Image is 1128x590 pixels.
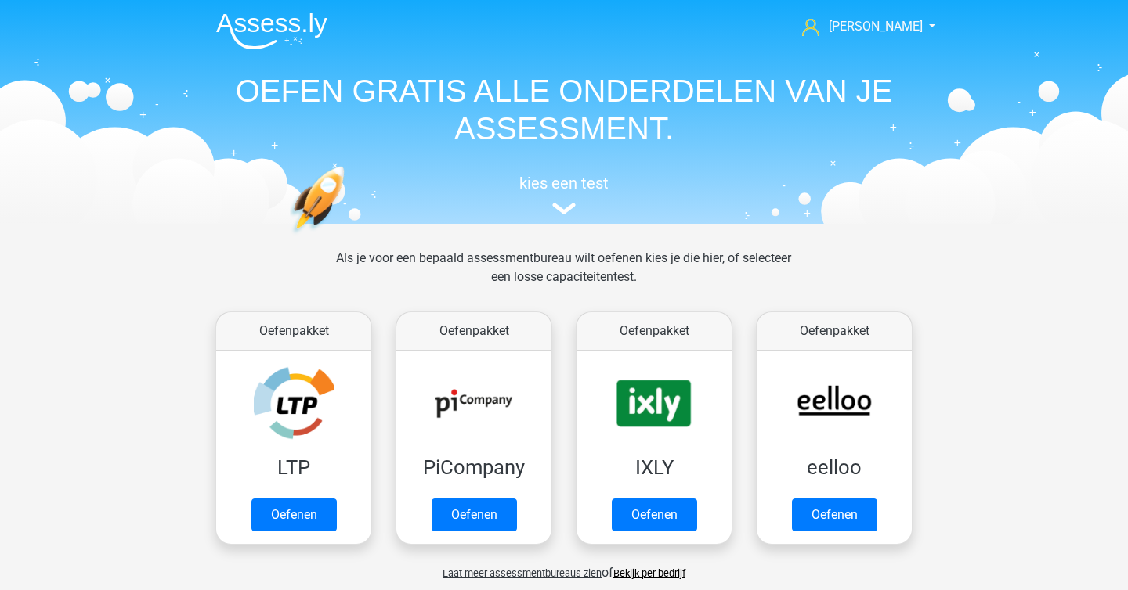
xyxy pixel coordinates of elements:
[204,174,924,192] h5: kies een test
[612,498,697,531] a: Oefenen
[829,19,923,34] span: [PERSON_NAME]
[251,498,337,531] a: Oefenen
[324,249,804,305] div: Als je voor een bepaald assessmentbureau wilt oefenen kies je die hier, of selecteer een losse ca...
[796,17,924,36] a: [PERSON_NAME]
[432,498,517,531] a: Oefenen
[204,174,924,215] a: kies een test
[552,203,576,214] img: assessment
[290,166,405,308] img: oefenen
[204,72,924,147] h1: OEFEN GRATIS ALLE ONDERDELEN VAN JE ASSESSMENT.
[204,551,924,582] div: of
[792,498,877,531] a: Oefenen
[613,567,685,579] a: Bekijk per bedrijf
[443,567,602,579] span: Laat meer assessmentbureaus zien
[216,13,327,49] img: Assessly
